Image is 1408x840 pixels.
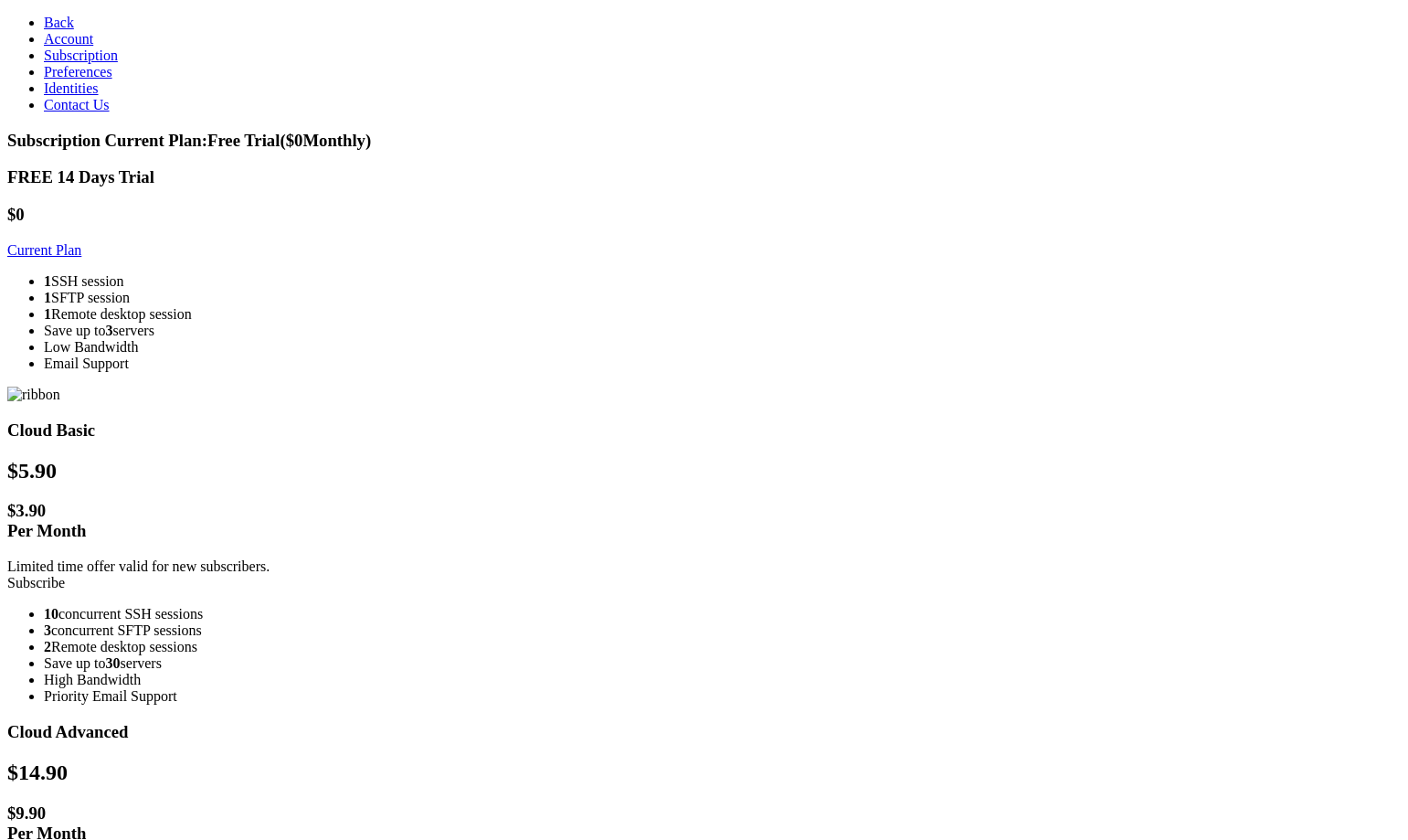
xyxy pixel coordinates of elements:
[44,273,1401,290] li: SSH session
[7,387,60,403] img: ribbon
[44,672,1401,688] li: High Bandwidth
[44,31,93,47] a: Account
[7,242,81,258] a: Current Plan
[44,306,1401,323] li: Remote desktop session
[44,97,110,112] a: Contact Us
[7,167,1401,187] h3: FREE 14 Days Trial
[44,639,51,654] strong: 2
[44,606,1401,622] li: concurrent SSH sessions
[44,64,112,80] a: Preferences
[106,655,121,671] strong: 30
[7,722,1401,742] h3: Cloud Advanced
[44,339,1401,356] li: Low Bandwidth
[44,48,118,63] a: Subscription
[44,323,1401,339] li: Save up to servers
[7,575,65,590] a: Subscribe
[44,639,1401,655] li: Remote desktop sessions
[7,420,1401,441] h3: Cloud Basic
[44,622,51,638] strong: 3
[44,80,99,96] a: Identities
[44,306,51,322] strong: 1
[7,558,270,574] span: Limited time offer valid for new subscribers.
[44,290,51,305] strong: 1
[44,622,1401,639] li: concurrent SFTP sessions
[7,521,1401,541] div: Per Month
[44,688,1401,705] li: Priority Email Support
[44,356,1401,372] li: Email Support
[7,131,1401,151] h3: Subscription
[105,131,372,150] span: Current Plan: Free Trial ($ 0 Monthly)
[106,323,113,338] strong: 3
[44,606,58,622] strong: 10
[44,15,74,30] a: Back
[7,205,1401,225] h1: $0
[7,760,1401,785] h2: $ 14.90
[7,459,1401,484] h2: $ 5.90
[44,273,51,289] strong: 1
[44,655,1401,672] li: Save up to servers
[7,501,1401,541] h1: $ 3.90
[44,290,1401,306] li: SFTP session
